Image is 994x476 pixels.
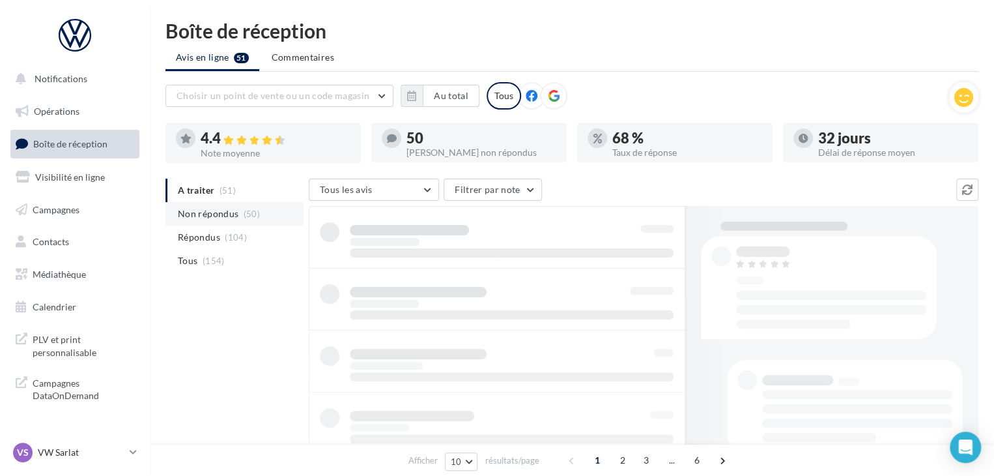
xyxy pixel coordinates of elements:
span: Non répondus [178,207,238,220]
span: PLV et print personnalisable [33,331,134,359]
a: VS VW Sarlat [10,440,139,465]
button: Au total [423,85,479,107]
span: Tous les avis [320,184,373,195]
span: Tous [178,254,197,267]
button: Filtrer par note [444,179,542,201]
div: 32 jours [818,131,968,145]
span: Visibilité en ligne [35,171,105,183]
span: 6 [687,450,707,471]
span: résultats/page [485,454,539,467]
span: 2 [612,450,633,471]
span: Campagnes [33,203,79,215]
div: 4.4 [201,131,350,146]
button: 10 [445,453,478,471]
div: Taux de réponse [612,148,762,157]
div: Boîte de réception [165,21,978,40]
div: 50 [406,131,556,145]
a: Calendrier [8,293,142,321]
button: Au total [401,85,479,107]
span: Contacts [33,236,69,247]
span: 3 [636,450,657,471]
a: Opérations [8,98,142,125]
div: 68 % [612,131,762,145]
button: Choisir un point de vente ou un code magasin [165,85,393,107]
span: Calendrier [33,301,76,312]
a: Médiathèque [8,261,142,288]
span: Répondus [178,231,220,244]
a: PLV et print personnalisable [8,325,142,364]
span: Boîte de réception [33,138,107,149]
span: (50) [244,209,260,219]
div: Délai de réponse moyen [818,148,968,157]
span: Afficher [408,454,438,467]
span: Opérations [34,106,79,117]
div: [PERSON_NAME] non répondus [406,148,556,157]
a: Campagnes DataOnDemand [8,369,142,408]
a: Boîte de réception [8,130,142,158]
div: Open Intercom Messenger [950,432,981,463]
p: VW Sarlat [38,446,124,459]
button: Tous les avis [309,179,439,201]
span: 10 [451,456,462,467]
span: Campagnes DataOnDemand [33,374,134,402]
span: Notifications [35,73,87,84]
span: Choisir un point de vente ou un code magasin [177,90,369,101]
span: VS [17,446,29,459]
span: ... [661,450,682,471]
span: (154) [203,256,225,266]
div: Tous [487,82,521,110]
span: 1 [587,450,608,471]
a: Visibilité en ligne [8,164,142,191]
button: Notifications [8,65,137,93]
a: Contacts [8,228,142,256]
span: (104) [225,232,247,243]
a: Campagnes [8,196,142,224]
span: Médiathèque [33,269,86,280]
span: Commentaires [272,52,334,63]
div: Note moyenne [201,149,350,158]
